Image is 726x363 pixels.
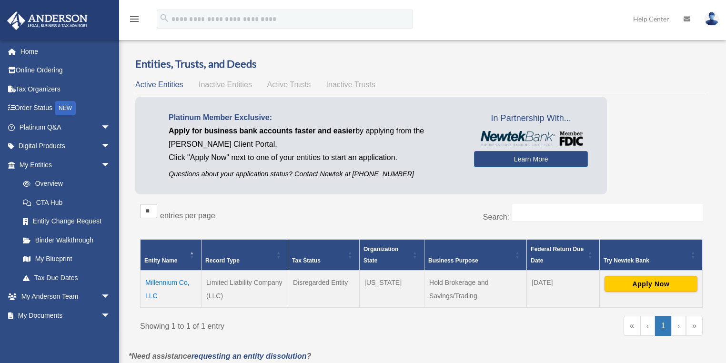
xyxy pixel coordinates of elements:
[483,213,509,221] label: Search:
[267,81,311,89] span: Active Trusts
[192,352,307,360] a: requesting an entity dissolution
[624,316,640,336] a: First
[7,137,125,156] a: Digital Productsarrow_drop_down
[141,271,202,308] td: Millennium Co, LLC
[129,352,311,360] em: *Need assistance ?
[140,316,414,333] div: Showing 1 to 1 of 1 entry
[7,61,125,80] a: Online Ordering
[474,151,588,167] a: Learn More
[7,287,125,306] a: My Anderson Teamarrow_drop_down
[159,13,170,23] i: search
[288,271,360,308] td: Disregarded Entity
[129,17,140,25] a: menu
[7,118,125,137] a: Platinum Q&Aarrow_drop_down
[7,80,125,99] a: Tax Organizers
[13,212,120,231] a: Entity Change Request
[13,231,120,250] a: Binder Walkthrough
[101,306,120,325] span: arrow_drop_down
[599,239,702,271] th: Try Newtek Bank : Activate to sort
[363,246,398,264] span: Organization State
[4,11,91,30] img: Anderson Advisors Platinum Portal
[7,42,125,61] a: Home
[55,101,76,115] div: NEW
[135,81,183,89] span: Active Entities
[360,271,424,308] td: [US_STATE]
[424,271,527,308] td: Hold Brokerage and Savings/Trading
[129,13,140,25] i: menu
[13,174,115,193] a: Overview
[169,111,460,124] p: Platinum Member Exclusive:
[604,255,688,266] div: Try Newtek Bank
[13,193,120,212] a: CTA Hub
[531,246,584,264] span: Federal Return Due Date
[13,268,120,287] a: Tax Due Dates
[7,99,125,118] a: Order StatusNEW
[199,81,252,89] span: Inactive Entities
[527,239,600,271] th: Federal Return Due Date: Activate to sort
[202,271,288,308] td: Limited Liability Company (LLC)
[288,239,360,271] th: Tax Status: Activate to sort
[169,151,460,164] p: Click "Apply Now" next to one of your entities to start an application.
[144,257,177,264] span: Entity Name
[202,239,288,271] th: Record Type: Activate to sort
[7,325,125,344] a: Online Learningarrow_drop_down
[160,212,215,220] label: entries per page
[141,239,202,271] th: Entity Name: Activate to invert sorting
[360,239,424,271] th: Organization State: Activate to sort
[479,131,583,146] img: NewtekBankLogoSM.png
[169,168,460,180] p: Questions about your application status? Contact Newtek at [PHONE_NUMBER]
[101,118,120,137] span: arrow_drop_down
[605,276,697,292] button: Apply Now
[428,257,478,264] span: Business Purpose
[205,257,240,264] span: Record Type
[101,287,120,307] span: arrow_drop_down
[7,155,120,174] a: My Entitiesarrow_drop_down
[101,137,120,156] span: arrow_drop_down
[326,81,375,89] span: Inactive Trusts
[169,127,355,135] span: Apply for business bank accounts faster and easier
[7,306,125,325] a: My Documentsarrow_drop_down
[474,111,588,126] span: In Partnership With...
[169,124,460,151] p: by applying from the [PERSON_NAME] Client Portal.
[13,250,120,269] a: My Blueprint
[101,155,120,175] span: arrow_drop_down
[424,239,527,271] th: Business Purpose: Activate to sort
[292,257,321,264] span: Tax Status
[135,57,707,71] h3: Entities, Trusts, and Deeds
[705,12,719,26] img: User Pic
[101,325,120,344] span: arrow_drop_down
[527,271,600,308] td: [DATE]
